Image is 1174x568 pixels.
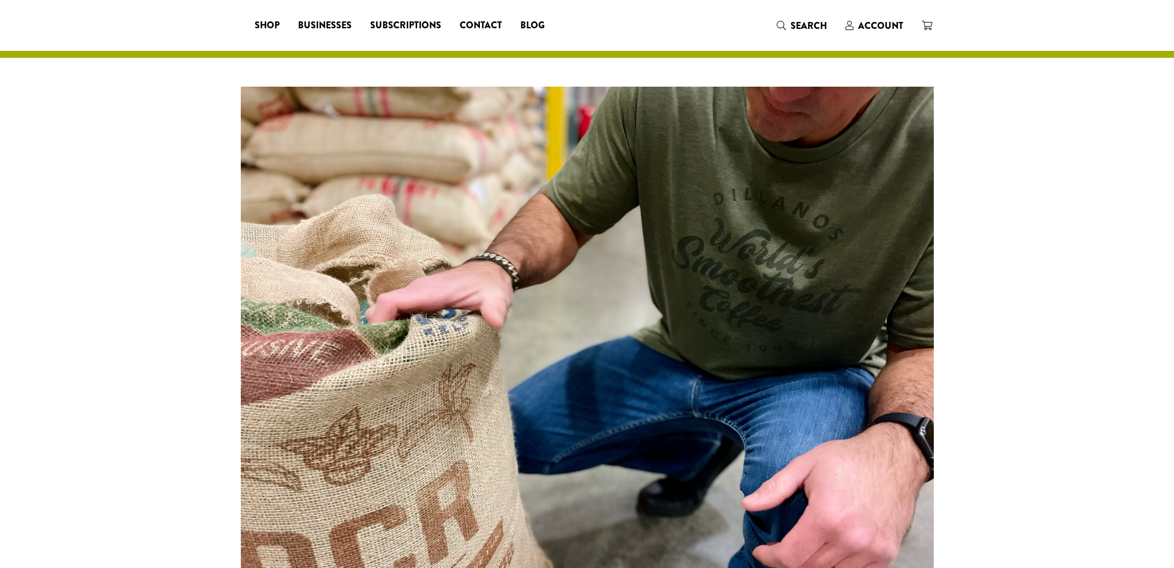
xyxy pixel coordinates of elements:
span: Businesses [298,18,352,33]
span: Blog [520,18,545,33]
a: Shop [245,16,289,35]
a: Account [836,16,912,35]
a: Blog [511,16,554,35]
a: Search [767,16,836,35]
a: Contact [450,16,511,35]
span: Subscriptions [370,18,441,33]
a: Businesses [289,16,361,35]
span: Search [791,19,827,32]
span: Account [858,19,903,32]
span: Contact [460,18,502,33]
span: Shop [255,18,279,33]
a: Subscriptions [361,16,450,35]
